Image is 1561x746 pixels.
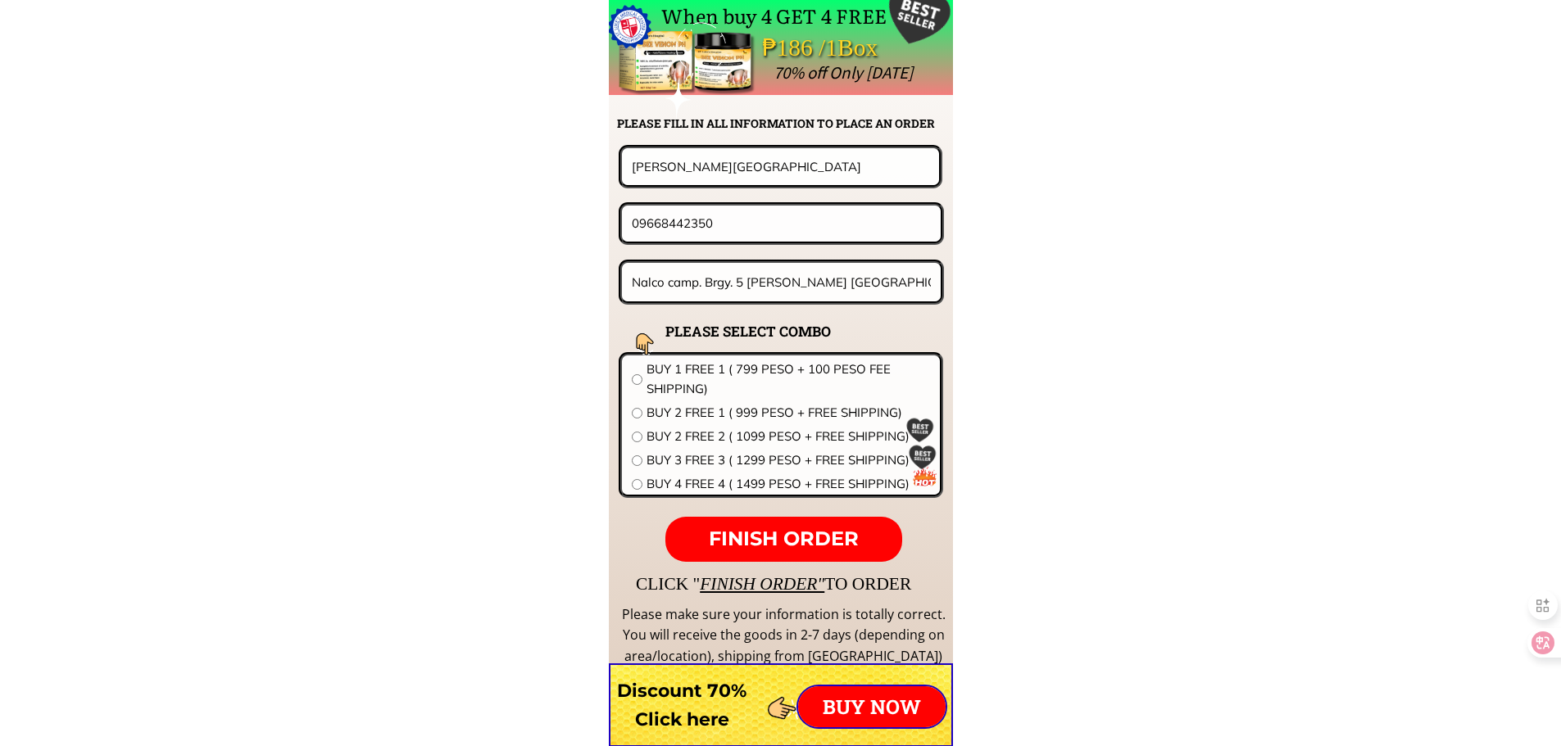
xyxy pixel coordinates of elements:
[617,115,951,133] h2: PLEASE FILL IN ALL INFORMATION TO PLACE AN ORDER
[709,527,859,550] span: FINISH ORDER
[619,604,947,667] div: Please make sure your information is totally correct. You will receive the goods in 2-7 days (dep...
[647,359,930,399] span: BUY 1 FREE 1 ( 799 PESO + 100 PESO FEE SHIPPING)
[647,474,930,494] span: BUY 4 FREE 4 ( 1499 PESO + FREE SHIPPING)
[700,574,824,594] span: FINISH ORDER"
[609,676,756,734] h3: Discount 70% Click here
[762,29,924,67] div: ₱186 /1Box
[628,263,936,301] input: Address
[647,403,930,423] span: BUY 2 FREE 1 ( 999 PESO + FREE SHIPPING)
[647,450,930,470] span: BUY 3 FREE 3 ( 1299 PESO + FREE SHIPPING)
[628,148,933,184] input: Your name
[798,686,946,727] p: BUY NOW
[647,427,930,446] span: BUY 2 FREE 2 ( 1099 PESO + FREE SHIPPING)
[628,206,935,241] input: Phone number
[774,59,1279,87] div: 70% off Only [DATE]
[636,570,1390,598] div: CLICK " TO ORDER
[665,320,872,342] h2: PLEASE SELECT COMBO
